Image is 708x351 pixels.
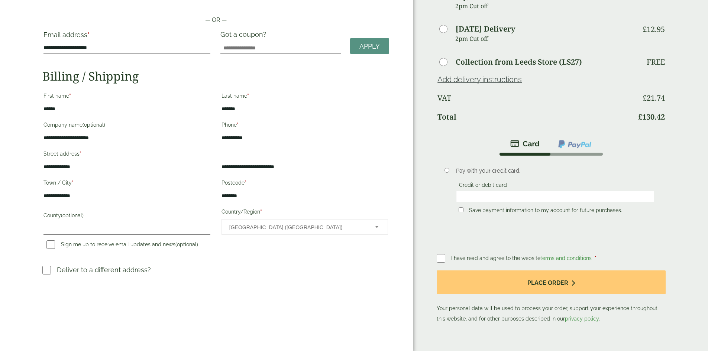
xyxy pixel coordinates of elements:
p: 2pm Cut off [455,0,633,12]
label: Got a coupon? [220,30,269,42]
p: Deliver to a different address? [57,265,151,275]
label: County [43,210,210,223]
p: 2pm Cut off [455,33,633,44]
p: — OR — [42,16,389,25]
abbr: required [87,31,90,39]
abbr: required [237,122,239,128]
abbr: required [80,151,81,157]
img: stripe.png [510,139,540,148]
span: £ [643,93,647,103]
p: Pay with your credit card. [456,167,654,175]
abbr: required [260,209,262,215]
span: (optional) [175,241,198,247]
label: Company name [43,120,210,132]
label: Last name [222,91,388,103]
input: Sign me up to receive email updates and news(optional) [46,240,55,249]
label: Postcode [222,178,388,190]
label: Country/Region [222,207,388,219]
th: Total [437,108,633,126]
img: ppcp-gateway.png [557,139,592,149]
th: VAT [437,89,633,107]
span: £ [643,24,647,34]
bdi: 21.74 [643,93,665,103]
span: I have read and agree to the website [451,255,593,261]
span: (optional) [61,212,84,218]
label: Street address [43,149,210,161]
a: terms and conditions [540,255,592,261]
abbr: required [69,93,71,99]
a: Add delivery instructions [437,75,522,84]
a: privacy policy [565,316,599,322]
label: Town / City [43,178,210,190]
label: Credit or debit card [456,182,510,190]
span: Apply [359,42,380,51]
span: Country/Region [222,219,388,235]
label: Save payment information to my account for future purchases. [466,207,625,215]
abbr: required [247,93,249,99]
label: Sign me up to receive email updates and news [43,241,201,250]
span: (optional) [83,122,105,128]
label: Collection from Leeds Store (LS27) [456,58,582,66]
p: Your personal data will be used to process your order, support your experience throughout this we... [437,270,665,324]
label: [DATE] Delivery [456,25,515,33]
button: Place order [437,270,665,295]
abbr: required [72,180,74,186]
label: First name [43,91,210,103]
span: United Kingdom (UK) [229,220,365,235]
iframe: Secure card payment input frame [458,193,652,200]
bdi: 130.42 [638,112,665,122]
abbr: required [595,255,597,261]
h2: Billing / Shipping [42,69,389,83]
p: Free [647,58,665,66]
label: Phone [222,120,388,132]
label: Email address [43,32,210,42]
a: Apply [350,38,389,54]
span: £ [638,112,642,122]
bdi: 12.95 [643,24,665,34]
abbr: required [245,180,246,186]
